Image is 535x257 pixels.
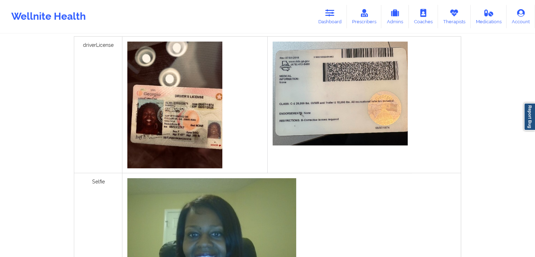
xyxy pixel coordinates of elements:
img: 3add0760-191d-4434-bdf7-a7d1f901dcbd_e355132e-31f5-4016-a59c-af4c47806978Moms_license_._JPEG_(1).jpg [127,42,222,168]
div: driverLicense [74,37,122,173]
a: Dashboard [313,5,347,28]
a: Medications [471,5,507,28]
a: Therapists [438,5,471,28]
a: Prescribers [347,5,382,28]
a: Coaches [409,5,438,28]
a: Account [507,5,535,28]
img: 58b210db-55c9-4981-b16e-7adde56d86b1_13a0ca2f-b106-4b29-ac59-b09ff7930b80FullSizeRender.jpeg [273,42,408,145]
a: Admins [381,5,409,28]
a: Report Bug [524,103,535,131]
